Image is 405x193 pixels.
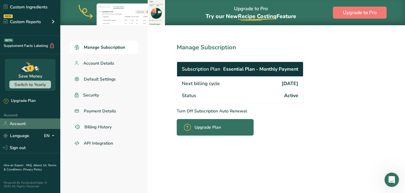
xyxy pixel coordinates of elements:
[206,13,296,20] span: Try our New Feature
[70,120,138,134] a: Billing History
[4,181,57,188] div: Powered By FoodLabelMaker © 2025 All Rights Reserved
[14,82,46,87] span: Switch to Yearly
[70,88,138,102] a: Security
[84,76,116,82] span: Default Settings
[282,80,298,87] span: [DATE]
[4,98,36,104] div: Upgrade Plan
[70,72,138,86] a: Default Settings
[223,66,298,73] span: Essential Plan - Monthly Payment
[18,73,42,79] div: Save Money
[44,132,57,139] div: EN
[238,13,277,20] span: Recipe Costing
[23,167,42,172] a: Privacy Policy
[9,81,51,88] button: Switch to Yearly
[333,7,387,19] button: Upgrade to Pro
[284,92,298,99] span: Active
[182,92,196,99] span: Status
[4,163,56,172] a: Terms & Conditions .
[83,92,99,98] span: Security
[70,41,138,54] a: Manage Subscription
[70,136,138,151] a: API Integration
[384,173,399,187] iframe: Intercom live chat
[343,9,377,16] span: Upgrade to Pro
[84,124,112,130] span: Billing History
[182,80,220,87] span: Next billing cycle
[4,38,13,42] div: BETA
[195,124,221,130] span: Upgrade Plan
[33,163,48,167] a: About Us .
[84,108,116,114] span: Payment Details
[4,19,41,25] div: Custom Reports
[4,163,25,167] a: Hire an Expert .
[84,140,113,146] span: API Integration
[4,14,13,18] div: NEW
[84,44,125,51] span: Manage Subscription
[206,0,296,25] div: Upgrade to Pro
[26,163,33,167] a: FAQ .
[70,104,138,118] a: Payment Details
[182,66,220,73] span: Subscription Plan
[70,57,138,70] a: Account Details
[4,130,29,141] a: Language
[83,60,114,66] span: Account Details
[177,43,330,52] h1: Manage Subscription
[177,108,330,114] p: Turn Off Subscription Auto Renewal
